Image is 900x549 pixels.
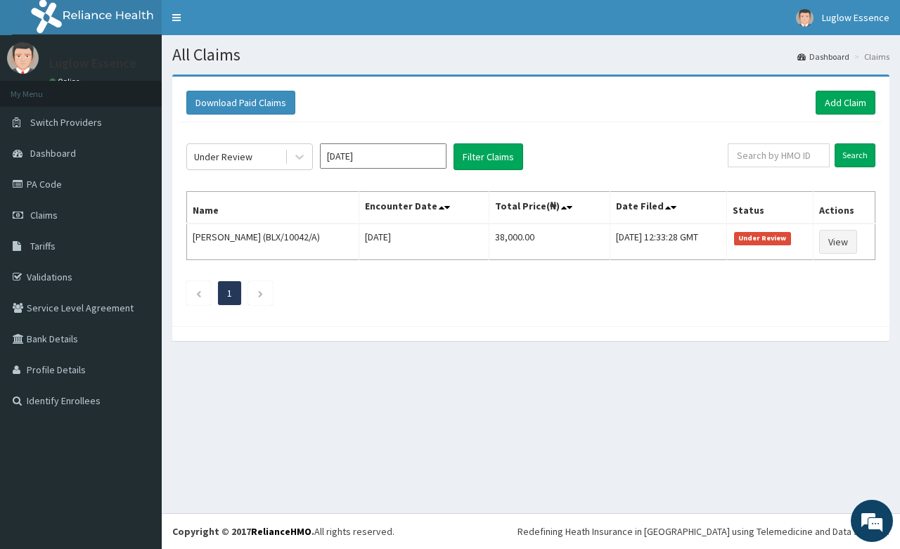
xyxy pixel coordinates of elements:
span: Under Review [734,232,791,245]
span: Tariffs [30,240,56,252]
a: RelianceHMO [251,525,311,538]
span: Claims [30,209,58,221]
li: Claims [851,51,889,63]
td: [PERSON_NAME] (BLX/10042/A) [187,224,359,260]
a: Page 1 is your current page [227,287,232,299]
button: Download Paid Claims [186,91,295,115]
th: Name [187,192,359,224]
span: Dashboard [30,147,76,160]
span: Luglow Essence [822,11,889,24]
h1: All Claims [172,46,889,64]
span: Switch Providers [30,116,102,129]
a: View [819,230,857,254]
a: Previous page [195,287,202,299]
input: Select Month and Year [320,143,446,169]
div: Under Review [194,150,252,164]
th: Encounter Date [359,192,489,224]
footer: All rights reserved. [162,513,900,549]
th: Total Price(₦) [489,192,610,224]
th: Status [727,192,814,224]
th: Date Filed [610,192,727,224]
img: User Image [7,42,39,74]
a: Next page [257,287,264,299]
a: Online [49,77,83,86]
td: [DATE] [359,224,489,260]
strong: Copyright © 2017 . [172,525,314,538]
img: User Image [796,9,814,27]
p: Luglow Essence [49,57,136,70]
input: Search [835,143,875,167]
th: Actions [814,192,875,224]
a: Dashboard [797,51,849,63]
input: Search by HMO ID [728,143,830,167]
td: 38,000.00 [489,224,610,260]
td: [DATE] 12:33:28 GMT [610,224,727,260]
a: Add Claim [816,91,875,115]
button: Filter Claims [454,143,523,170]
div: Redefining Heath Insurance in [GEOGRAPHIC_DATA] using Telemedicine and Data Science! [517,524,889,538]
